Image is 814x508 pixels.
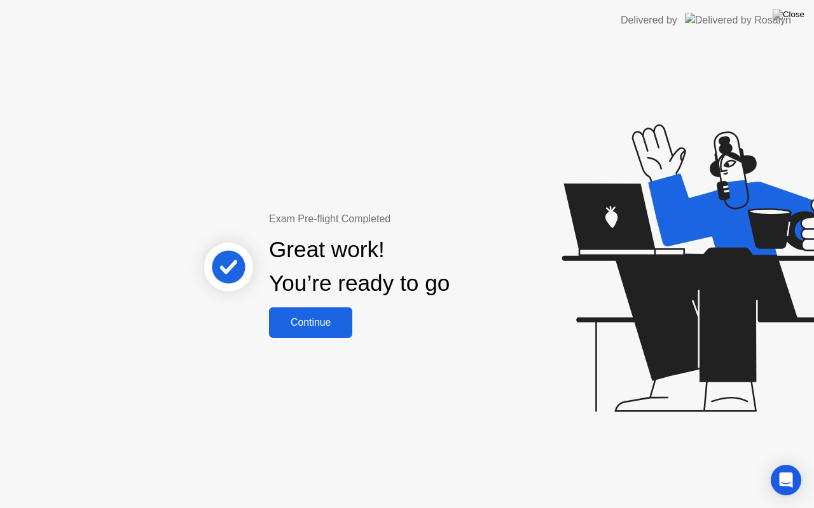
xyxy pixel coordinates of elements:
div: Open Intercom Messenger [771,465,801,495]
div: Continue [273,317,348,328]
div: Exam Pre-flight Completed [269,211,532,227]
div: Great work! You’re ready to go [269,233,450,300]
img: Close [773,10,804,20]
div: Delivered by [621,13,677,28]
button: Continue [269,307,352,338]
img: Delivered by Rosalyn [685,13,791,27]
